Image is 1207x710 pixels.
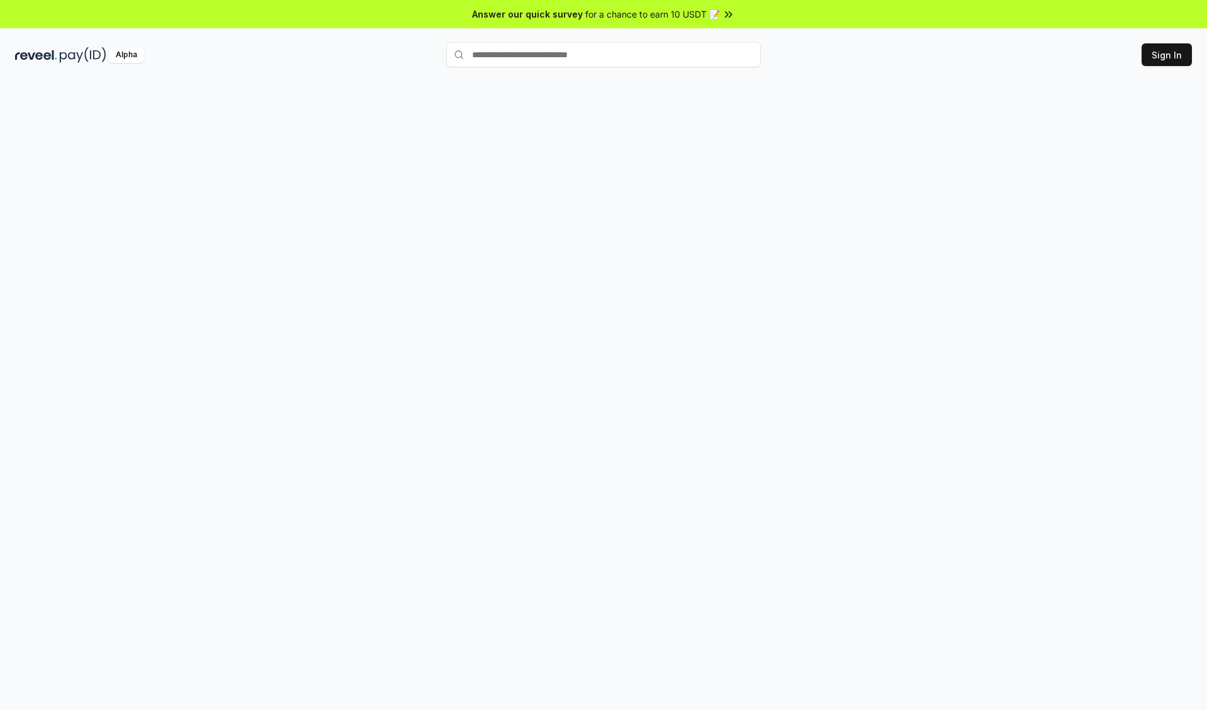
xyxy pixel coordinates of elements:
button: Sign In [1142,43,1192,66]
span: for a chance to earn 10 USDT 📝 [585,8,720,21]
img: pay_id [60,47,106,63]
div: Alpha [109,47,144,63]
span: Answer our quick survey [472,8,583,21]
img: reveel_dark [15,47,57,63]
